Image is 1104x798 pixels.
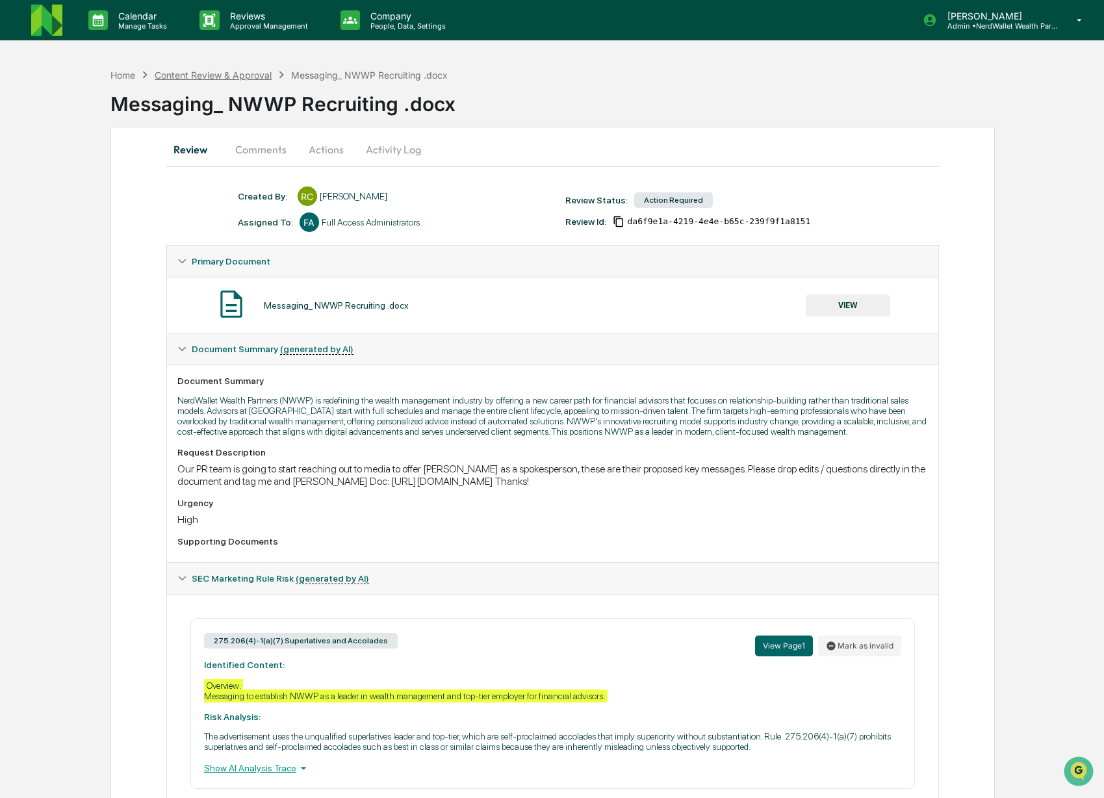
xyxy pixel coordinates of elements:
[155,70,272,81] div: Content Review & Approval
[13,99,36,123] img: 1746055101610-c473b297-6a78-478c-a979-82029cc54cd1
[1062,755,1098,790] iframe: Open customer support
[166,134,939,165] div: secondary tabs example
[177,536,928,547] div: Supporting Documents
[8,183,87,207] a: 🔎Data Lookup
[177,463,928,487] div: Our PR team is going to start reaching out to media to offer [PERSON_NAME] as a spokesperson, the...
[204,731,901,752] p: The advertisement uses the unqualified superlatives leader and top-tier, which are self-proclaime...
[92,220,157,230] a: Powered byPylon
[298,187,317,206] div: RC
[204,660,285,670] strong: Identified Content:
[297,134,355,165] button: Actions
[34,59,214,73] input: Clear
[215,288,248,320] img: Document Icon
[360,10,452,21] p: Company
[192,573,369,584] span: SEC Marketing Rule Risk
[44,112,164,123] div: We're available if you need us!
[166,134,225,165] button: Review
[204,679,608,702] div: Overview: Messaging to establish NWWP as a leader in wealth management and top-tier employer for ...
[26,188,82,201] span: Data Lookup
[167,563,938,594] div: SEC Marketing Rule Risk (generated by AI)
[108,10,173,21] p: Calendar
[13,165,23,175] div: 🖐️
[937,21,1058,31] p: Admin • NerdWallet Wealth Partners
[13,190,23,200] div: 🔎
[565,216,606,227] div: Review Id:
[565,195,628,205] div: Review Status:
[167,277,938,333] div: Primary Document
[238,217,293,227] div: Assigned To:
[264,300,409,311] div: Messaging_ NWWP Recruiting .docx
[13,27,237,48] p: How can we help?
[818,636,901,656] button: Mark as invalid
[110,70,135,81] div: Home
[26,164,84,177] span: Preclearance
[204,712,261,722] strong: Risk Analysis:
[613,216,624,227] span: Copy Id
[806,294,890,316] button: VIEW
[755,636,813,656] button: View Page1
[129,220,157,230] span: Pylon
[177,447,928,457] div: Request Description
[107,164,161,177] span: Attestations
[355,134,431,165] button: Activity Log
[280,344,353,355] u: (generated by AI)
[220,10,315,21] p: Reviews
[177,513,928,526] div: High
[627,216,810,227] span: da6f9e1a-4219-4e4e-b65c-239f9f1a8151
[110,82,1104,116] div: Messaging_ NWWP Recruiting .docx
[204,761,901,775] div: Show AI Analysis Trace
[291,70,448,81] div: Messaging_ NWWP Recruiting .docx
[296,573,369,584] u: (generated by AI)
[44,99,213,112] div: Start new chat
[108,21,173,31] p: Manage Tasks
[177,376,928,386] div: Document Summary
[192,344,353,354] span: Document Summary
[177,395,928,437] p: NerdWallet Wealth Partners (NWWP) is redefining the wealth management industry by offering a new ...
[322,217,420,227] div: Full Access Administrators
[320,191,387,201] div: [PERSON_NAME]
[31,5,62,36] img: logo
[634,192,713,208] div: Action Required
[167,333,938,365] div: Document Summary (generated by AI)
[238,191,291,201] div: Created By: ‎ ‎
[167,246,938,277] div: Primary Document
[167,365,938,562] div: Document Summary (generated by AI)
[300,212,319,232] div: FA
[360,21,452,31] p: People, Data, Settings
[8,159,89,182] a: 🖐️Preclearance
[220,21,315,31] p: Approval Management
[937,10,1058,21] p: [PERSON_NAME]
[225,134,297,165] button: Comments
[204,633,398,649] div: 275.206(4)-1(a)(7) Superlatives and Accolades
[192,256,270,266] span: Primary Document
[94,165,105,175] div: 🗄️
[177,498,928,508] div: Urgency
[221,103,237,119] button: Start new chat
[89,159,166,182] a: 🗄️Attestations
